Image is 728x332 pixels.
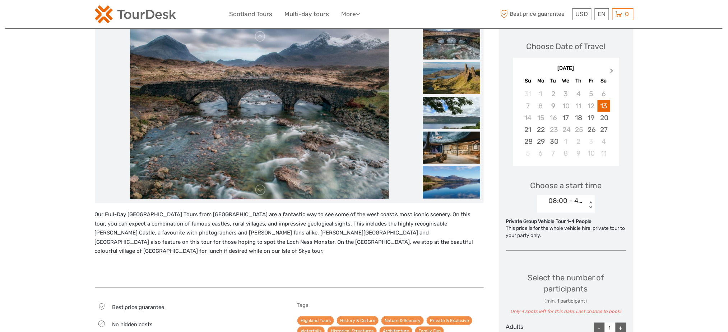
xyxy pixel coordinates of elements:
[427,316,472,325] a: Private & Exclusive
[506,272,626,315] div: Select the number of participants
[588,201,594,209] div: < >
[572,136,585,147] div: Choose Thursday, October 2nd, 2025
[342,9,360,19] a: More
[572,76,585,86] div: Th
[560,100,572,112] div: Not available Wednesday, September 10th, 2025
[423,97,480,129] img: 7bdba8e7abf545b6ae9c00007614c72f_slider_thumbnail.jpeg
[534,100,547,112] div: Not available Monday, September 8th, 2025
[547,124,560,136] div: Not available Tuesday, September 23rd, 2025
[598,124,610,136] div: Choose Saturday, September 27th, 2025
[522,112,534,124] div: Not available Sunday, September 14th, 2025
[229,9,273,19] a: Scotland Tours
[547,100,560,112] div: Not available Tuesday, September 9th, 2025
[423,62,480,94] img: 5f5375481521459993fa1846b3662ddf_slider_thumbnail.jpeg
[572,124,585,136] div: Not available Thursday, September 25th, 2025
[130,27,389,199] img: e898f1e65dcb4fbbb664fecea0d45cd5_main_slider.jpeg
[522,124,534,136] div: Choose Sunday, September 21st, 2025
[607,67,618,78] button: Next Month
[506,225,626,239] div: This price is for the whole vehicle hire, private tour to your party only.
[112,304,164,310] span: Best price guarantee
[560,136,572,147] div: Choose Wednesday, October 1st, 2025
[95,210,484,256] p: Our Full-Day [GEOGRAPHIC_DATA] Tours from [GEOGRAPHIC_DATA] are a fantastic way to see some of th...
[534,147,547,159] div: Choose Monday, October 6th, 2025
[423,27,480,60] img: e898f1e65dcb4fbbb664fecea0d45cd5_slider_thumbnail.jpeg
[534,112,547,124] div: Not available Monday, September 15th, 2025
[598,136,610,147] div: Choose Saturday, October 4th, 2025
[534,136,547,147] div: Choose Monday, September 29th, 2025
[576,10,588,18] span: USD
[598,76,610,86] div: Sa
[598,100,610,112] div: Choose Saturday, September 13th, 2025
[337,316,379,325] a: History & Culture
[549,196,584,205] div: 08:00 - 4 SEATER CAR 1
[547,147,560,159] div: Choose Tuesday, October 7th, 2025
[560,124,572,136] div: Not available Wednesday, September 24th, 2025
[534,88,547,100] div: Not available Monday, September 1st, 2025
[585,124,598,136] div: Choose Friday, September 26th, 2025
[624,10,630,18] span: 0
[585,136,598,147] div: Not available Friday, October 3rd, 2025
[585,88,598,100] div: Not available Friday, September 5th, 2025
[285,9,329,19] a: Multi-day tours
[572,100,585,112] div: Not available Thursday, September 11th, 2025
[506,218,626,225] div: Private Group Vehicle Tour 1-4 People
[572,147,585,159] div: Choose Thursday, October 9th, 2025
[547,136,560,147] div: Choose Tuesday, September 30th, 2025
[297,302,484,308] h5: Tags
[547,76,560,86] div: Tu
[10,13,81,18] p: We're away right now. Please check back later!
[527,41,606,52] div: Choose Date of Travel
[534,124,547,136] div: Choose Monday, September 22nd, 2025
[572,88,585,100] div: Not available Thursday, September 4th, 2025
[585,100,598,112] div: Not available Friday, September 12th, 2025
[585,76,598,86] div: Fr
[598,112,610,124] div: Choose Saturday, September 20th, 2025
[506,308,626,315] div: Only 4 spots left for this date. Last chance to book!
[560,76,572,86] div: We
[560,88,572,100] div: Not available Wednesday, September 3rd, 2025
[522,76,534,86] div: Su
[522,100,534,112] div: Not available Sunday, September 7th, 2025
[585,147,598,159] div: Choose Friday, October 10th, 2025
[95,5,176,23] img: 2254-3441b4b5-4e5f-4d00-b396-31f1d84a6ebf_logo_small.png
[522,136,534,147] div: Choose Sunday, September 28th, 2025
[522,147,534,159] div: Not available Sunday, October 5th, 2025
[381,316,424,325] a: Nature & Scenery
[547,112,560,124] div: Not available Tuesday, September 16th, 2025
[572,112,585,124] div: Choose Thursday, September 18th, 2025
[598,88,610,100] div: Not available Saturday, September 6th, 2025
[598,147,610,159] div: Choose Saturday, October 11th, 2025
[112,321,153,328] span: No hidden costs
[499,8,571,20] span: Best price guarantee
[506,298,626,305] div: (min. 1 participant)
[83,11,91,20] button: Open LiveChat chat widget
[513,65,619,72] div: [DATE]
[297,316,334,325] a: Highland Tours
[423,132,480,164] img: 28a5215c36f74eefa266c363fe007a5a_slider_thumbnail.jpeg
[595,8,609,20] div: EN
[522,88,534,100] div: Not available Sunday, August 31st, 2025
[530,180,602,191] span: Choose a start time
[560,112,572,124] div: Choose Wednesday, September 17th, 2025
[547,88,560,100] div: Not available Tuesday, September 2nd, 2025
[515,88,617,159] div: month 2025-09
[534,76,547,86] div: Mo
[585,112,598,124] div: Choose Friday, September 19th, 2025
[423,166,480,199] img: 6230eb30bd834fe781bab9db17d53d73_slider_thumbnail.jpeg
[560,147,572,159] div: Choose Wednesday, October 8th, 2025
